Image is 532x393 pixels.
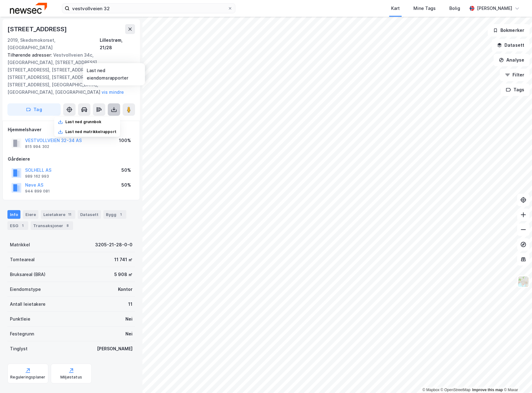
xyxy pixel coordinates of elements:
a: Improve this map [472,388,503,392]
div: Reguleringsplaner [10,375,45,380]
div: Lillestrøm, 21/28 [100,37,135,51]
div: Kart [391,5,400,12]
div: [STREET_ADDRESS] [7,24,68,34]
div: ESG [7,221,28,230]
a: OpenStreetMap [441,388,471,392]
div: Eiere [23,210,38,219]
div: Last ned matrikkelrapport [65,129,116,134]
iframe: Chat Widget [501,363,532,393]
img: newsec-logo.f6e21ccffca1b3a03d2d.png [10,3,47,14]
div: Leietakere [41,210,75,219]
div: Eiendomstype [10,286,41,293]
div: Last ned grunnbok [65,119,101,124]
div: 11 [128,300,133,308]
div: [PERSON_NAME] [477,5,512,12]
div: 11 741 ㎡ [114,256,133,263]
div: Punktleie [10,315,30,323]
button: Analyse [494,54,530,66]
div: Nei [125,330,133,338]
button: Tags [501,84,530,96]
button: Bokmerker [488,24,530,37]
div: 1 [118,211,124,218]
div: 11 [67,211,73,218]
div: Tomteareal [10,256,35,263]
div: Tinglyst [10,345,28,352]
div: 989 162 993 [25,174,49,179]
div: Kontor [118,286,133,293]
div: 100% [119,137,131,144]
div: Vestvollveien 34c, [GEOGRAPHIC_DATA], [STREET_ADDRESS], [STREET_ADDRESS], [STREET_ADDRESS], [STRE... [7,51,130,96]
span: Tilhørende adresser: [7,52,53,58]
div: 50% [121,166,131,174]
div: 944 899 081 [25,189,50,194]
div: 8 [64,222,71,229]
div: 1 [20,222,26,229]
div: Hjemmelshaver [8,126,135,133]
button: Filter [500,69,530,81]
div: 5 908 ㎡ [114,271,133,278]
button: Datasett [492,39,530,51]
div: Gårdeiere [8,155,135,163]
div: Datasett [78,210,101,219]
div: Nei [125,315,133,323]
div: 2019, Skedsmokorset, [GEOGRAPHIC_DATA] [7,37,100,51]
div: Bruksareal (BRA) [10,271,46,278]
div: 3205-21-28-0-0 [95,241,133,248]
div: [PERSON_NAME] [97,345,133,352]
div: Miljøstatus [60,375,82,380]
div: Kontrollprogram for chat [501,363,532,393]
div: 50% [121,181,131,189]
div: Transaksjoner [31,221,73,230]
div: Antall leietakere [10,300,46,308]
div: Matrikkel [10,241,30,248]
a: Mapbox [422,388,439,392]
button: Tag [7,103,61,116]
div: Festegrunn [10,330,34,338]
div: Info [7,210,20,219]
div: 815 994 302 [25,144,49,149]
input: Søk på adresse, matrikkel, gårdeiere, leietakere eller personer [70,4,228,13]
img: Z [517,276,529,287]
div: Bygg [103,210,126,219]
div: Bolig [449,5,460,12]
div: Mine Tags [413,5,436,12]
